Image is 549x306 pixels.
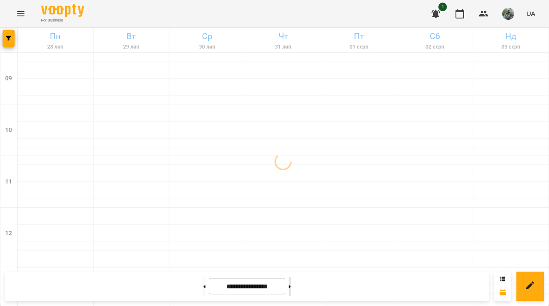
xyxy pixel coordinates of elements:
h6: 09 [5,74,12,83]
h6: 03 серп [474,43,547,51]
h6: 29 лип [95,43,168,51]
img: c71655888622cca4d40d307121b662d7.jpeg [502,8,514,20]
h6: 30 лип [171,43,244,51]
h6: Пн [19,30,92,43]
h6: Ср [171,30,244,43]
h6: Чт [247,30,320,43]
h6: 12 [5,229,12,238]
span: For Business [41,18,84,23]
h6: 11 [5,177,12,187]
span: 1 [438,3,447,11]
h6: 02 серп [398,43,471,51]
h6: 01 серп [323,43,395,51]
h6: Сб [398,30,471,43]
h6: Вт [95,30,168,43]
button: UA [523,6,539,21]
h6: Пт [323,30,395,43]
h6: 28 лип [19,43,92,51]
button: Menu [10,3,31,24]
span: UA [526,9,535,18]
img: Voopty Logo [41,4,84,17]
h6: Нд [474,30,547,43]
h6: 31 лип [247,43,320,51]
h6: 10 [5,125,12,135]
